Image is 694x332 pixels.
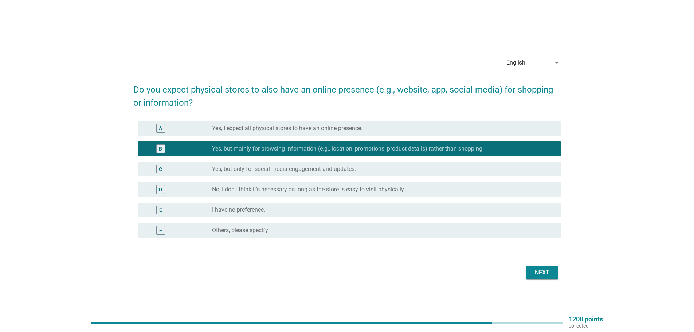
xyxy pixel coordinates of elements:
[212,206,265,214] label: I have no preference.
[212,125,362,132] label: Yes, I expect all physical stores to have an online presence.
[159,145,162,152] div: B
[569,316,603,323] p: 1200 points
[159,206,162,214] div: E
[552,58,561,67] i: arrow_drop_down
[506,59,525,66] div: English
[212,227,268,234] label: Others, please specify
[212,165,356,173] label: Yes, but only for social media engagement and updates.
[532,268,552,277] div: Next
[159,124,162,132] div: A
[569,323,603,329] p: collected
[159,165,162,173] div: C
[159,185,162,193] div: D
[159,226,162,234] div: F
[212,186,405,193] label: No, I don’t think it’s necessary as long as the store is easy to visit physically.
[133,76,561,109] h2: Do you expect physical stores to also have an online presence (e.g., website, app, social media) ...
[526,266,558,279] button: Next
[212,145,484,152] label: Yes, but mainly for browsing information (e.g., location, promotions, product details) rather tha...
